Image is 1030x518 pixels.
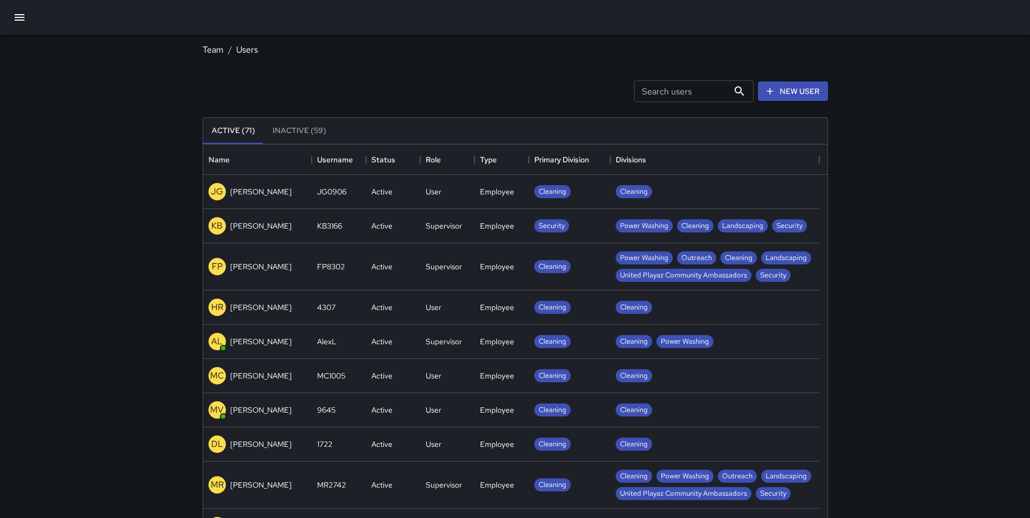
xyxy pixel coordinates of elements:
[212,260,223,273] p: FP
[616,187,652,197] span: Cleaning
[264,118,335,144] button: Inactive (59)
[371,261,393,272] div: Active
[480,261,514,272] div: Employee
[616,439,652,450] span: Cleaning
[480,370,514,381] div: Employee
[761,471,811,482] span: Landscaping
[371,479,393,490] div: Active
[534,221,569,231] span: Security
[371,370,393,381] div: Active
[420,144,475,175] div: Role
[317,439,332,450] div: 1722
[230,261,292,272] p: [PERSON_NAME]
[480,220,514,231] div: Employee
[718,471,757,482] span: Outreach
[480,144,497,175] div: Type
[210,403,224,416] p: MV
[721,253,757,263] span: Cleaning
[534,371,571,381] span: Cleaning
[317,261,345,272] div: FP8302
[210,369,224,382] p: MC
[230,439,292,450] p: [PERSON_NAME]
[211,438,223,451] p: DL
[317,302,336,313] div: 4307
[480,302,514,313] div: Employee
[371,186,393,197] div: Active
[426,405,441,415] div: User
[475,144,529,175] div: Type
[616,371,652,381] span: Cleaning
[230,336,292,347] p: [PERSON_NAME]
[426,336,462,347] div: Supervisor
[317,479,346,490] div: MR2742
[772,221,807,231] span: Security
[718,221,768,231] span: Landscaping
[211,478,224,491] p: MR
[616,489,751,499] span: United Playaz Community Ambassadors
[529,144,610,175] div: Primary Division
[480,479,514,490] div: Employee
[371,302,393,313] div: Active
[534,337,571,347] span: Cleaning
[371,336,393,347] div: Active
[236,44,258,55] a: Users
[203,44,224,55] a: Team
[317,370,345,381] div: MC1005
[426,186,441,197] div: User
[317,144,353,175] div: Username
[230,405,292,415] p: [PERSON_NAME]
[616,302,652,313] span: Cleaning
[426,144,441,175] div: Role
[228,43,232,56] li: /
[211,335,223,348] p: AL
[480,405,514,415] div: Employee
[756,270,791,281] span: Security
[534,439,571,450] span: Cleaning
[616,337,652,347] span: Cleaning
[426,439,441,450] div: User
[758,81,828,102] a: New User
[230,220,292,231] p: [PERSON_NAME]
[208,144,230,175] div: Name
[656,337,713,347] span: Power Washing
[616,144,646,175] div: Divisions
[534,144,589,175] div: Primary Division
[534,187,571,197] span: Cleaning
[366,144,420,175] div: Status
[616,471,652,482] span: Cleaning
[312,144,366,175] div: Username
[534,262,571,272] span: Cleaning
[677,221,713,231] span: Cleaning
[211,185,223,198] p: JG
[371,439,393,450] div: Active
[534,480,571,490] span: Cleaning
[426,261,462,272] div: Supervisor
[610,144,819,175] div: Divisions
[371,220,393,231] div: Active
[371,144,395,175] div: Status
[480,439,514,450] div: Employee
[426,370,441,381] div: User
[616,270,751,281] span: United Playaz Community Ambassadors
[534,302,571,313] span: Cleaning
[656,471,713,482] span: Power Washing
[211,301,223,314] p: HR
[203,118,264,144] button: Active (71)
[317,186,346,197] div: JG0906
[230,479,292,490] p: [PERSON_NAME]
[317,336,337,347] div: AlexL
[616,405,652,415] span: Cleaning
[426,302,441,313] div: User
[426,220,462,231] div: Supervisor
[211,219,223,232] p: KB
[230,186,292,197] p: [PERSON_NAME]
[534,405,571,415] span: Cleaning
[616,221,673,231] span: Power Washing
[203,144,312,175] div: Name
[480,336,514,347] div: Employee
[317,220,342,231] div: KB3166
[371,405,393,415] div: Active
[616,253,673,263] span: Power Washing
[761,253,811,263] span: Landscaping
[230,302,292,313] p: [PERSON_NAME]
